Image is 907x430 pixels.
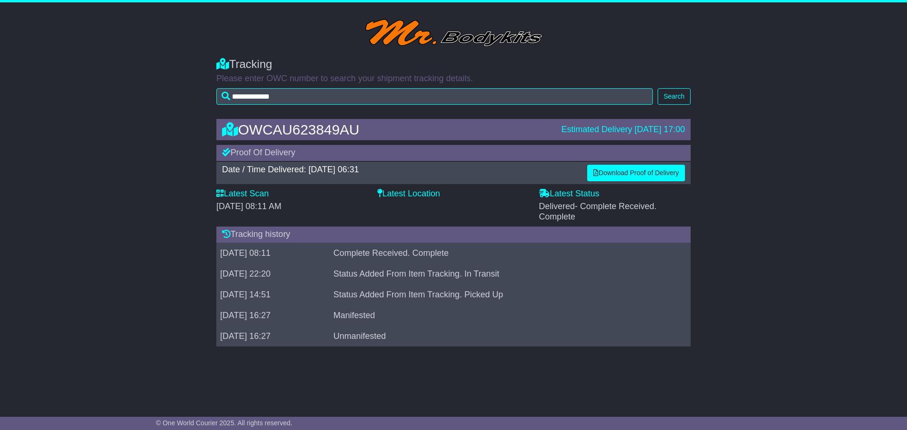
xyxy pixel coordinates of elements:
button: Search [658,88,691,105]
p: Please enter OWC number to search your shipment tracking details. [216,74,691,84]
label: Latest Scan [216,189,269,199]
span: - Complete Received. Complete [539,202,657,221]
div: Estimated Delivery [DATE] 17:00 [561,125,685,135]
img: GetCustomerLogo [365,17,542,48]
td: [DATE] 16:27 [216,305,330,326]
td: [DATE] 14:51 [216,284,330,305]
a: Download Proof of Delivery [587,165,685,181]
div: Tracking history [216,227,691,243]
div: OWCAU623849AU [217,122,556,137]
label: Latest Status [539,189,599,199]
td: Status Added From Item Tracking. Picked Up [330,284,676,305]
span: Delivered [539,202,657,221]
td: [DATE] 22:20 [216,263,330,284]
div: Tracking [216,58,691,71]
td: Complete Received. Complete [330,243,676,263]
label: Latest Location [377,189,440,199]
div: Proof Of Delivery [216,145,691,161]
td: Manifested [330,305,676,326]
td: [DATE] 08:11 [216,243,330,263]
td: Unmanifested [330,326,676,346]
td: [DATE] 16:27 [216,326,330,346]
div: Date / Time Delivered: [DATE] 06:31 [222,165,578,175]
span: [DATE] 08:11 AM [216,202,282,211]
td: Status Added From Item Tracking. In Transit [330,263,676,284]
span: © One World Courier 2025. All rights reserved. [156,419,292,427]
